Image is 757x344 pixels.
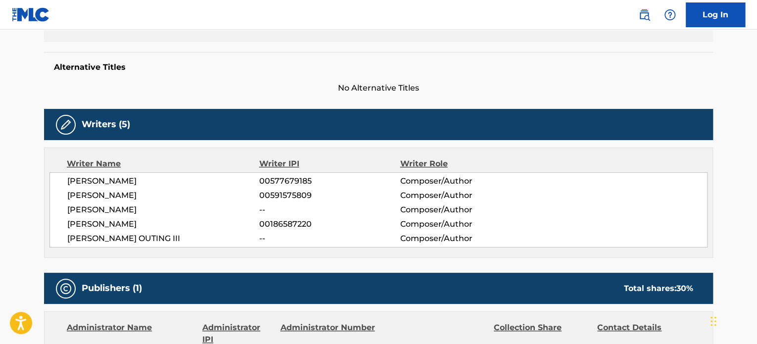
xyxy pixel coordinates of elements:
[54,62,703,72] h5: Alternative Titles
[67,204,259,216] span: [PERSON_NAME]
[259,190,400,201] span: 00591575809
[660,5,680,25] div: Help
[82,283,142,294] h5: Publishers (1)
[67,158,259,170] div: Writer Name
[686,2,745,27] a: Log In
[60,283,72,295] img: Publishers
[67,190,259,201] span: [PERSON_NAME]
[400,190,528,201] span: Composer/Author
[400,158,528,170] div: Writer Role
[710,306,716,336] div: Drag
[60,119,72,131] img: Writers
[634,5,654,25] a: Public Search
[708,296,757,344] iframe: Chat Widget
[12,7,50,22] img: MLC Logo
[67,175,259,187] span: [PERSON_NAME]
[624,283,693,295] div: Total shares:
[638,9,650,21] img: search
[82,119,130,130] h5: Writers (5)
[44,82,713,94] span: No Alternative Titles
[259,158,400,170] div: Writer IPI
[67,218,259,230] span: [PERSON_NAME]
[400,175,528,187] span: Composer/Author
[259,233,400,245] span: --
[259,175,400,187] span: 00577679185
[400,204,528,216] span: Composer/Author
[259,204,400,216] span: --
[259,218,400,230] span: 00186587220
[67,233,259,245] span: [PERSON_NAME] OUTING III
[664,9,676,21] img: help
[400,218,528,230] span: Composer/Author
[400,233,528,245] span: Composer/Author
[676,284,693,293] span: 30 %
